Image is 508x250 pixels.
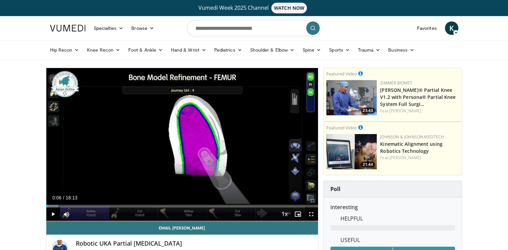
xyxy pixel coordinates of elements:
a: [PERSON_NAME] [389,108,421,114]
a: Hand & Wrist [167,43,210,57]
small: Featured Video [326,71,357,77]
small: Featured Video [326,125,357,131]
button: Play [46,207,60,221]
span: WATCH NOW [271,3,307,13]
span: 21:44 [361,162,375,168]
a: [PERSON_NAME]® Partial Knee V1.2 with Persona® Partial Knee System Full Surgi… [380,87,456,107]
video-js: Video Player [46,68,318,221]
span: 23:43 [361,108,375,114]
a: Knee Recon [83,43,124,57]
span: 0:06 [52,195,61,200]
a: Browse [127,21,158,35]
a: Zimmer Biomet [380,80,412,86]
a: Favorites [413,21,441,35]
button: Playback Rate [278,207,291,221]
div: Feat. [380,155,459,161]
button: Enable picture-in-picture mode [291,207,305,221]
a: 23:43 [326,80,377,115]
img: 85482610-0380-4aae-aa4a-4a9be0c1a4f1.150x105_q85_crop-smart_upscale.jpg [326,134,377,169]
a: Shoulder & Elbow [246,43,298,57]
a: Foot & Ankle [124,43,167,57]
span: / [63,195,64,200]
button: Mute [60,207,73,221]
img: VuMedi Logo [50,25,86,32]
a: Pediatrics [210,43,246,57]
div: Feat. [380,108,459,114]
a: Hip Recon [46,43,83,57]
a: 21:44 [326,134,377,169]
button: Fullscreen [305,207,318,221]
a: Johnson & Johnson MedTech [380,134,444,140]
dd: USEFUL [335,236,460,244]
a: Spine [298,43,325,57]
a: Trauma [354,43,384,57]
a: Kinematic Alignment using Robotics Technology [380,141,443,154]
h4: Robotic UKA Partial [MEDICAL_DATA] [76,240,313,247]
input: Search topics, interventions [187,20,321,36]
a: K [445,21,458,35]
a: [PERSON_NAME] [389,155,421,161]
a: Email [PERSON_NAME] [46,221,318,235]
h6: interesting [330,204,455,210]
div: Progress Bar [46,205,318,207]
a: Sports [325,43,354,57]
img: 99b1778f-d2b2-419a-8659-7269f4b428ba.150x105_q85_crop-smart_upscale.jpg [326,80,377,115]
strong: Poll [330,185,340,193]
span: 18:13 [65,195,77,200]
dd: HELPFUL [335,214,460,223]
a: Business [384,43,418,57]
a: Specialties [90,21,128,35]
a: Vumedi Week 2025 ChannelWATCH NOW [51,3,457,13]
